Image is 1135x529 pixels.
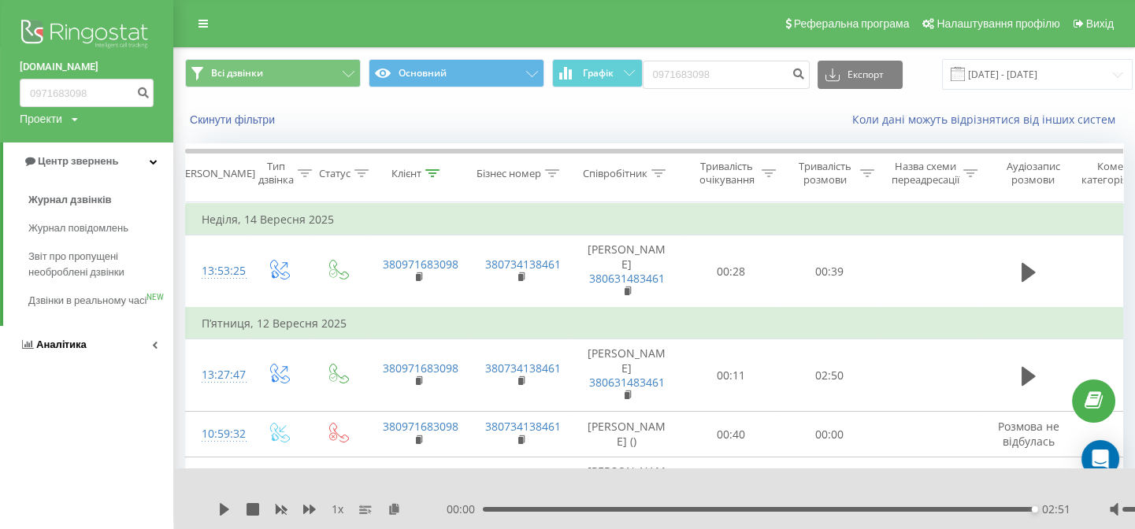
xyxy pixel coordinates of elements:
a: 380734138461 [485,361,561,375]
td: 00:11 [682,339,781,412]
td: [PERSON_NAME] [572,339,682,412]
a: Центр звернень [3,142,173,180]
span: Реферальна програма [794,17,910,30]
span: Налаштування профілю [937,17,1059,30]
a: Звіт про пропущені необроблені дзвінки [28,242,173,287]
span: Звіт про пропущені необроблені дзвінки [28,249,165,280]
button: Скинути фільтри [185,113,283,127]
a: Журнал дзвінків [28,186,173,214]
span: Центр звернень [38,155,118,167]
div: Проекти [20,111,62,127]
span: Графік [583,68,614,79]
a: 380971683098 [383,361,458,375]
a: [DOMAIN_NAME] [20,59,154,75]
div: Співробітник [583,167,647,180]
span: Аналiтика [36,338,87,350]
div: 13:53:25 [202,256,233,287]
a: 380971683098 [383,419,458,434]
td: 00:39 [781,235,879,308]
td: 00:00 [781,412,879,457]
input: Пошук за номером [643,61,810,89]
td: 00:40 [682,412,781,457]
button: Графік [552,59,643,87]
div: Бізнес номер [477,167,541,180]
span: 00:00 [447,501,483,517]
a: 380734138461 [485,419,561,434]
a: Журнал повідомлень [28,214,173,242]
div: Назва схеми переадресації [892,160,959,187]
td: 00:28 [682,235,781,308]
div: 10:59:32 [202,419,233,449]
div: Тривалість розмови [794,160,856,187]
button: Основний [369,59,544,87]
div: Тип дзвінка [258,160,294,187]
span: Вихід [1086,17,1114,30]
span: Розмова не відбулась [998,419,1059,448]
a: Коли дані можуть відрізнятися вiд інших систем [852,112,1123,127]
div: Статус [319,167,351,180]
div: 13:27:47 [202,360,233,390]
div: [PERSON_NAME] [176,167,255,180]
div: Аудіозапис розмови [995,160,1071,187]
span: 1 x [332,501,343,517]
td: [PERSON_NAME] [572,235,682,308]
button: Всі дзвінки [185,59,361,87]
span: Всі дзвінки [211,67,263,80]
span: Журнал дзвінків [28,192,112,208]
span: 02:51 [1042,501,1070,517]
div: Тривалість очікування [695,160,758,187]
td: [PERSON_NAME] () [572,412,682,457]
a: 380971683098 [383,257,458,272]
span: Журнал повідомлень [28,220,128,236]
img: Ringostat logo [20,16,154,55]
div: Accessibility label [1032,506,1038,512]
a: 380734138461 [485,257,561,272]
td: 02:50 [781,339,879,412]
a: 380631483461 [589,375,665,390]
div: Клієнт [391,167,421,180]
input: Пошук за номером [20,79,154,107]
button: Експорт [818,61,903,89]
span: Дзвінки в реальному часі [28,293,147,309]
a: 380631483461 [589,271,665,286]
a: Дзвінки в реальному часіNEW [28,287,173,315]
div: Open Intercom Messenger [1081,440,1119,478]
